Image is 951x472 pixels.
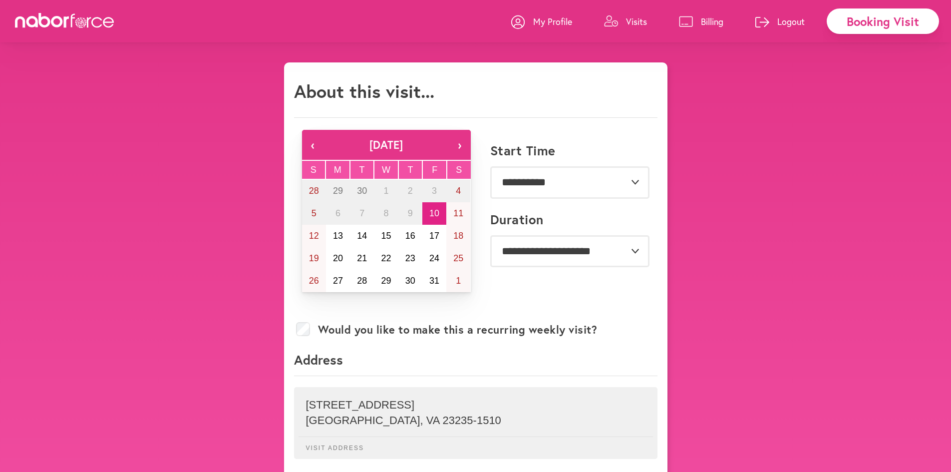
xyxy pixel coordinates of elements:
label: Would you like to make this a recurring weekly visit? [318,323,598,336]
abbr: September 30, 2025 [357,186,367,196]
button: September 28, 2025 [302,180,326,202]
abbr: October 5, 2025 [312,208,317,218]
abbr: November 1, 2025 [456,276,461,286]
abbr: Sunday [311,165,317,175]
abbr: Friday [432,165,437,175]
p: [GEOGRAPHIC_DATA] , VA 23235-1510 [306,414,645,427]
p: My Profile [533,15,572,27]
abbr: October 23, 2025 [405,253,415,263]
abbr: October 9, 2025 [408,208,413,218]
button: October 4, 2025 [446,180,470,202]
abbr: October 25, 2025 [453,253,463,263]
abbr: October 14, 2025 [357,231,367,241]
abbr: October 11, 2025 [453,208,463,218]
abbr: October 18, 2025 [453,231,463,241]
button: October 18, 2025 [446,225,470,247]
button: October 5, 2025 [302,202,326,225]
abbr: October 29, 2025 [381,276,391,286]
button: October 28, 2025 [350,270,374,292]
button: October 24, 2025 [422,247,446,270]
abbr: October 30, 2025 [405,276,415,286]
div: Booking Visit [827,8,939,34]
button: October 30, 2025 [398,270,422,292]
label: Start Time [490,143,556,158]
button: October 3, 2025 [422,180,446,202]
abbr: October 8, 2025 [383,208,388,218]
button: October 9, 2025 [398,202,422,225]
abbr: October 26, 2025 [309,276,319,286]
abbr: October 13, 2025 [333,231,343,241]
button: October 31, 2025 [422,270,446,292]
abbr: October 17, 2025 [429,231,439,241]
p: Address [294,351,657,376]
abbr: October 28, 2025 [357,276,367,286]
abbr: October 16, 2025 [405,231,415,241]
abbr: October 3, 2025 [432,186,437,196]
button: September 29, 2025 [326,180,350,202]
a: Logout [755,6,805,36]
abbr: October 27, 2025 [333,276,343,286]
button: October 27, 2025 [326,270,350,292]
button: October 15, 2025 [374,225,398,247]
abbr: October 22, 2025 [381,253,391,263]
button: [DATE] [324,130,449,160]
abbr: October 19, 2025 [309,253,319,263]
button: › [449,130,471,160]
abbr: Monday [334,165,341,175]
button: September 30, 2025 [350,180,374,202]
abbr: October 6, 2025 [335,208,340,218]
button: October 8, 2025 [374,202,398,225]
button: ‹ [302,130,324,160]
button: October 2, 2025 [398,180,422,202]
h1: About this visit... [294,80,434,102]
abbr: Thursday [408,165,413,175]
abbr: October 10, 2025 [429,208,439,218]
button: October 25, 2025 [446,247,470,270]
button: October 22, 2025 [374,247,398,270]
button: October 11, 2025 [446,202,470,225]
button: October 29, 2025 [374,270,398,292]
abbr: September 29, 2025 [333,186,343,196]
abbr: September 28, 2025 [309,186,319,196]
abbr: October 31, 2025 [429,276,439,286]
abbr: October 2, 2025 [408,186,413,196]
button: October 1, 2025 [374,180,398,202]
a: Visits [604,6,647,36]
button: October 6, 2025 [326,202,350,225]
button: October 16, 2025 [398,225,422,247]
button: October 26, 2025 [302,270,326,292]
abbr: October 7, 2025 [359,208,364,218]
button: October 23, 2025 [398,247,422,270]
a: My Profile [511,6,572,36]
abbr: October 4, 2025 [456,186,461,196]
p: Billing [701,15,723,27]
button: October 13, 2025 [326,225,350,247]
button: October 20, 2025 [326,247,350,270]
p: Logout [777,15,805,27]
abbr: October 15, 2025 [381,231,391,241]
abbr: Saturday [456,165,462,175]
p: [STREET_ADDRESS] [306,399,645,412]
abbr: October 20, 2025 [333,253,343,263]
button: October 17, 2025 [422,225,446,247]
label: Duration [490,212,544,227]
abbr: Wednesday [382,165,390,175]
p: Visit Address [299,437,653,452]
abbr: October 1, 2025 [383,186,388,196]
abbr: Tuesday [359,165,364,175]
abbr: October 24, 2025 [429,253,439,263]
button: October 7, 2025 [350,202,374,225]
button: October 12, 2025 [302,225,326,247]
button: October 21, 2025 [350,247,374,270]
button: October 14, 2025 [350,225,374,247]
button: October 10, 2025 [422,202,446,225]
button: October 19, 2025 [302,247,326,270]
p: Visits [626,15,647,27]
abbr: October 12, 2025 [309,231,319,241]
abbr: October 21, 2025 [357,253,367,263]
button: November 1, 2025 [446,270,470,292]
a: Billing [679,6,723,36]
